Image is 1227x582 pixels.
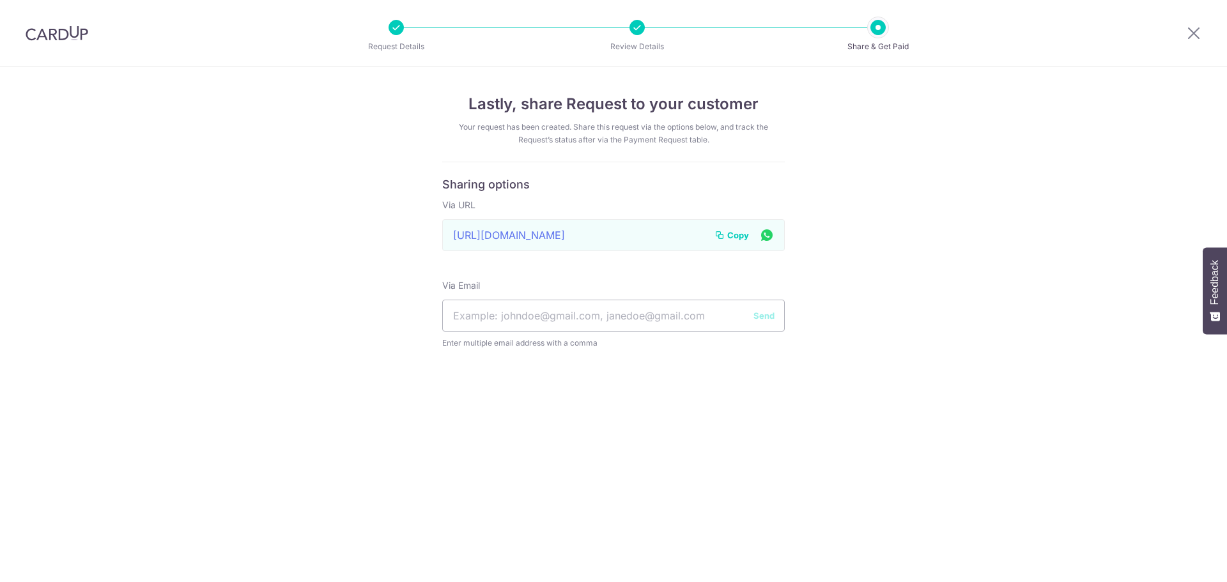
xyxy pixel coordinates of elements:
[442,300,785,332] input: Example: johndoe@gmail.com, janedoe@gmail.com
[442,178,785,192] h6: Sharing options
[727,229,749,241] span: Copy
[442,279,480,292] label: Via Email
[442,93,785,116] h4: Lastly, share Request to your customer
[1209,260,1221,305] span: Feedback
[26,26,88,41] img: CardUp
[1145,544,1214,576] iframe: Opens a widget where you can find more information
[442,337,785,349] span: Enter multiple email address with a comma
[831,40,925,53] p: Share & Get Paid
[442,199,475,211] label: Via URL
[590,40,684,53] p: Review Details
[442,121,785,146] div: Your request has been created. Share this request via the options below, and track the Request’s ...
[753,309,775,322] button: Send
[349,40,444,53] p: Request Details
[714,229,749,241] button: Copy
[1203,247,1227,334] button: Feedback - Show survey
